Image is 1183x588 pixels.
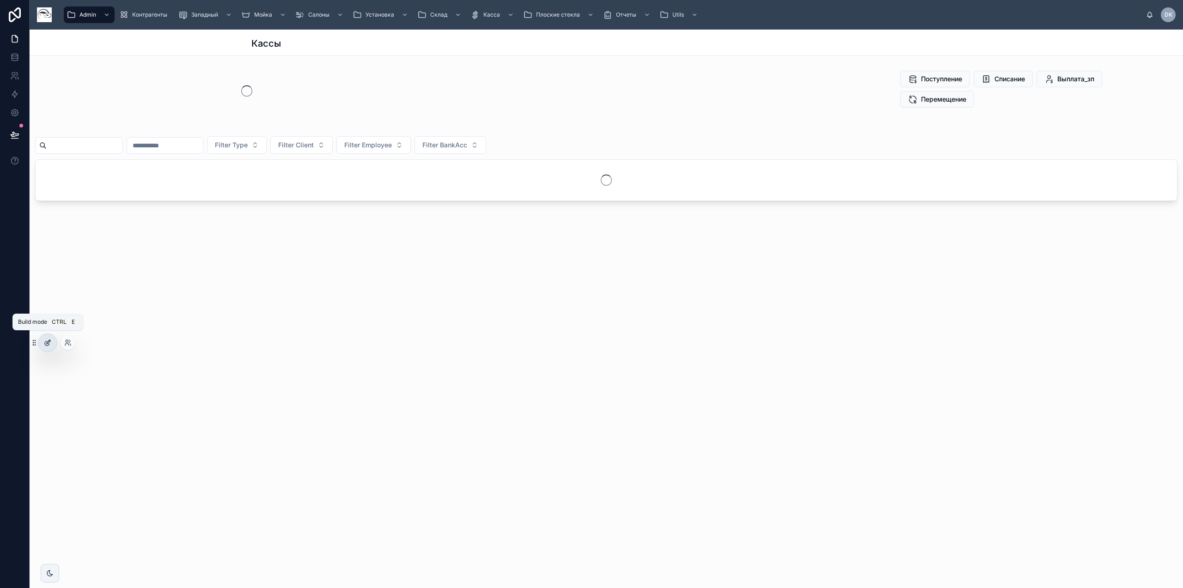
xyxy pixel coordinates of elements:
[1165,11,1172,18] span: DK
[921,74,962,84] span: Поступление
[600,6,655,23] a: Отчеты
[520,6,598,23] a: Плоские стекла
[422,140,467,150] span: Filter BankAcc
[191,11,218,18] span: Западный
[1037,71,1102,87] button: Выплата_зп
[536,11,580,18] span: Плоские стекла
[900,71,970,87] button: Поступление
[270,136,333,154] button: Select Button
[64,6,115,23] a: Admin
[251,37,281,50] h1: Кассы
[132,11,167,18] span: Контрагенты
[366,11,394,18] span: Установка
[176,6,237,23] a: Западный
[59,5,1146,25] div: scrollable content
[69,318,77,326] span: E
[350,6,413,23] a: Установка
[430,11,447,18] span: Склад
[254,11,272,18] span: Мойка
[207,136,267,154] button: Select Button
[468,6,518,23] a: Касса
[994,74,1025,84] span: Списание
[116,6,174,23] a: Контрагенты
[293,6,348,23] a: Салоны
[344,140,392,150] span: Filter Employee
[415,6,466,23] a: Склад
[79,11,96,18] span: Admin
[51,317,67,327] span: Ctrl
[415,136,486,154] button: Select Button
[900,91,974,108] button: Перемещение
[18,318,47,326] span: Build mode
[238,6,291,23] a: Мойка
[974,71,1033,87] button: Списание
[215,140,248,150] span: Filter Type
[483,11,500,18] span: Касса
[657,6,702,23] a: Utils
[921,95,966,104] span: Перемещение
[672,11,684,18] span: Utils
[37,7,52,22] img: App logo
[308,11,329,18] span: Салоны
[616,11,636,18] span: Отчеты
[1057,74,1094,84] span: Выплата_зп
[336,136,411,154] button: Select Button
[278,140,314,150] span: Filter Client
